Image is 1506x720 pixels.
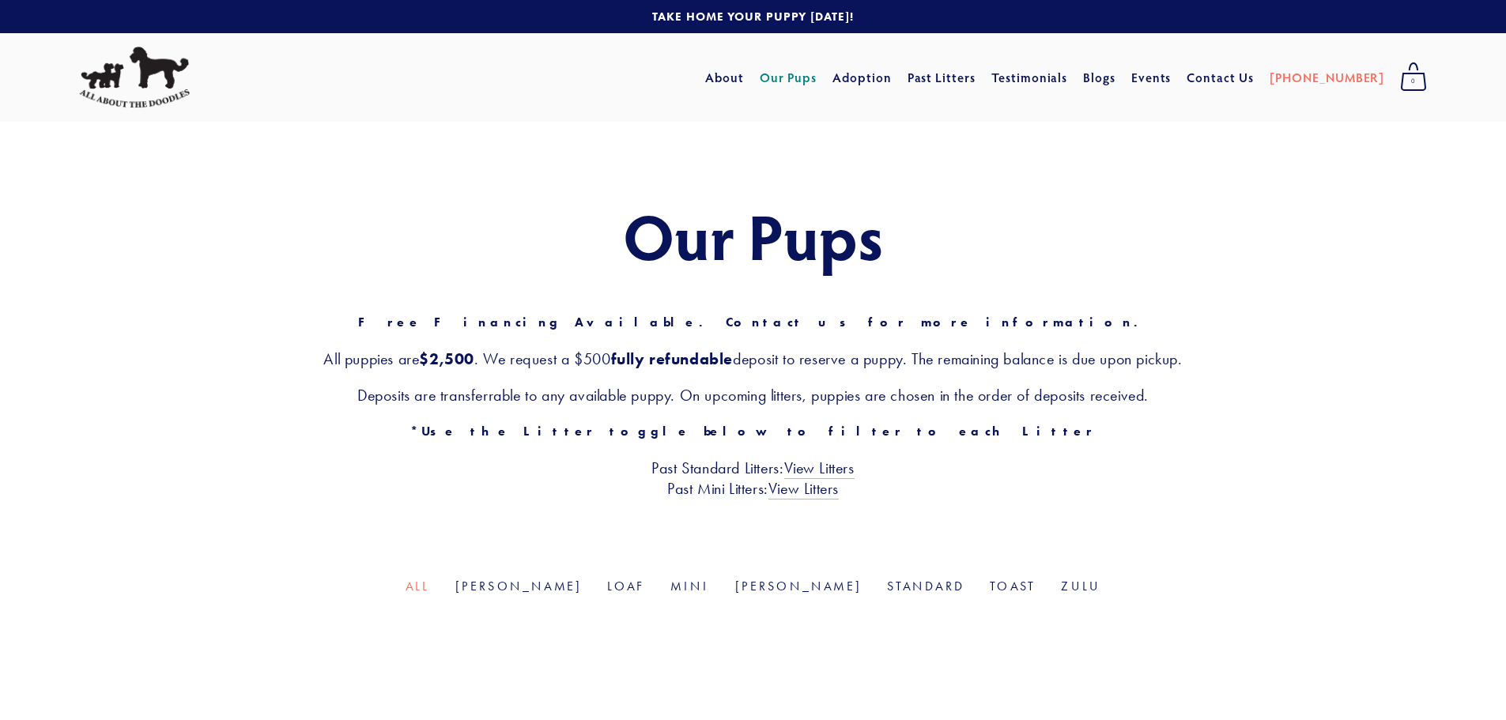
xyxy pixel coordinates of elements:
[455,579,583,594] a: [PERSON_NAME]
[79,458,1427,499] h3: Past Standard Litters: Past Mini Litters:
[1187,63,1254,92] a: Contact Us
[79,201,1427,270] h1: Our Pups
[1131,63,1172,92] a: Events
[406,579,430,594] a: All
[760,63,817,92] a: Our Pups
[705,63,744,92] a: About
[1061,579,1100,594] a: Zulu
[358,315,1148,330] strong: Free Financing Available. Contact us for more information.
[887,579,964,594] a: Standard
[670,579,709,594] a: Mini
[735,579,862,594] a: [PERSON_NAME]
[784,458,855,479] a: View Litters
[79,47,190,108] img: All About The Doodles
[611,349,734,368] strong: fully refundable
[990,579,1036,594] a: Toast
[768,479,839,499] a: View Litters
[79,349,1427,369] h3: All puppies are . We request a $500 deposit to reserve a puppy. The remaining balance is due upon...
[79,385,1427,405] h3: Deposits are transferrable to any available puppy. On upcoming litters, puppies are chosen in the...
[419,349,474,368] strong: $2,500
[1083,63,1115,92] a: Blogs
[1392,58,1435,97] a: 0 items in cart
[607,579,645,594] a: Loaf
[410,424,1096,439] strong: *Use the Litter toggle below to filter to each Litter
[991,63,1068,92] a: Testimonials
[1270,63,1384,92] a: [PHONE_NUMBER]
[1400,71,1427,92] span: 0
[908,69,976,85] a: Past Litters
[832,63,892,92] a: Adoption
